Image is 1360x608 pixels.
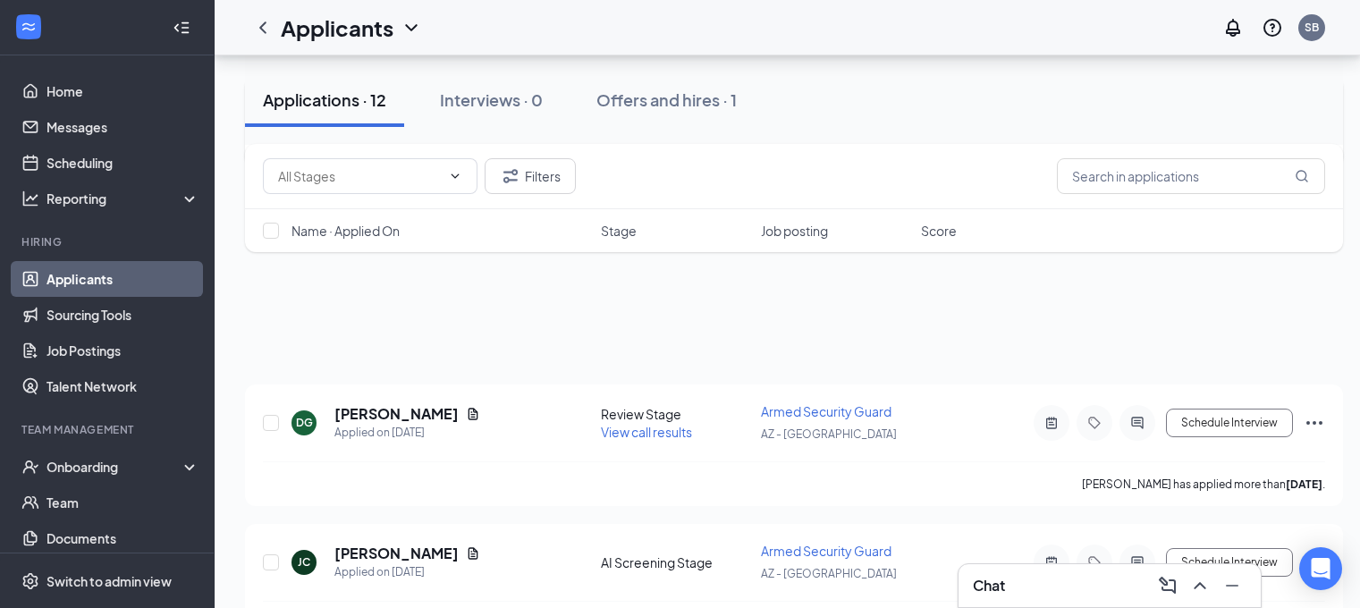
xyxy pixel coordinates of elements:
svg: ActiveNote [1041,416,1062,430]
svg: Tag [1084,555,1105,570]
svg: ChevronDown [448,169,462,183]
div: Applied on [DATE] [334,563,480,581]
svg: Ellipses [1304,412,1325,434]
div: Onboarding [46,458,184,476]
svg: WorkstreamLogo [20,18,38,36]
a: Home [46,73,199,109]
button: Minimize [1218,571,1246,600]
svg: ChevronDown [401,17,422,38]
p: [PERSON_NAME] has applied more than . [1082,477,1325,492]
a: Team [46,485,199,520]
div: Offers and hires · 1 [596,89,737,111]
svg: QuestionInfo [1262,17,1283,38]
h3: Chat [973,576,1005,595]
svg: UserCheck [21,458,39,476]
a: Documents [46,520,199,556]
button: Schedule Interview [1166,548,1293,577]
svg: Document [466,407,480,421]
svg: ChevronLeft [252,17,274,38]
svg: Analysis [21,190,39,207]
svg: Tag [1084,416,1105,430]
svg: ActiveChat [1127,416,1148,430]
span: View call results [601,424,692,440]
span: Armed Security Guard [761,403,891,419]
svg: Filter [500,165,521,187]
input: Search in applications [1057,158,1325,194]
h5: [PERSON_NAME] [334,544,459,563]
h5: [PERSON_NAME] [334,404,459,424]
svg: MagnifyingGlass [1295,169,1309,183]
span: Job posting [761,222,828,240]
div: Open Intercom Messenger [1299,547,1342,590]
div: Switch to admin view [46,572,172,590]
div: JC [298,554,310,570]
input: All Stages [278,166,441,186]
a: Job Postings [46,333,199,368]
div: Reporting [46,190,200,207]
span: AZ - [GEOGRAPHIC_DATA] [761,567,897,580]
div: AI Screening Stage [601,553,750,571]
svg: Minimize [1221,575,1243,596]
svg: ChevronUp [1189,575,1211,596]
a: Talent Network [46,368,199,404]
a: Applicants [46,261,199,297]
div: Applied on [DATE] [334,424,480,442]
span: Name · Applied On [291,222,400,240]
span: AZ - [GEOGRAPHIC_DATA] [761,427,897,441]
a: Messages [46,109,199,145]
a: Scheduling [46,145,199,181]
div: Hiring [21,234,196,249]
div: DG [296,415,313,430]
svg: Settings [21,572,39,590]
b: [DATE] [1286,477,1322,491]
span: Armed Security Guard [761,543,891,559]
div: Applications · 12 [263,89,386,111]
div: Review Stage [601,405,750,423]
h1: Applicants [281,13,393,43]
svg: Collapse [173,19,190,37]
span: Score [921,222,957,240]
svg: Document [466,546,480,561]
button: Schedule Interview [1166,409,1293,437]
div: SB [1305,20,1319,35]
a: Sourcing Tools [46,297,199,333]
svg: ComposeMessage [1157,575,1178,596]
svg: Notifications [1222,17,1244,38]
button: ChevronUp [1186,571,1214,600]
svg: ActiveChat [1127,555,1148,570]
button: ComposeMessage [1153,571,1182,600]
div: Interviews · 0 [440,89,543,111]
button: Filter Filters [485,158,576,194]
svg: ActiveNote [1041,555,1062,570]
div: Team Management [21,422,196,437]
span: Stage [601,222,637,240]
